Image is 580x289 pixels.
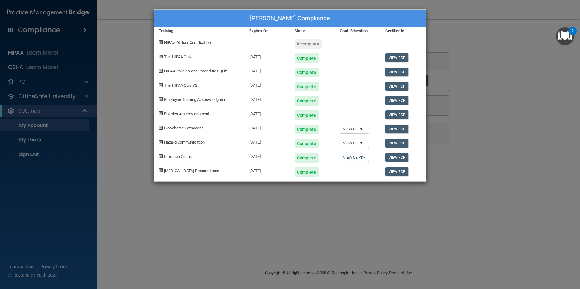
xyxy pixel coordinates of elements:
div: [DATE] [245,77,290,91]
div: Complete [295,153,319,163]
div: Training [154,27,245,35]
div: [DATE] [245,49,290,63]
div: [DATE] [245,120,290,134]
div: [DATE] [245,163,290,177]
span: Bloodborne Pathogens [164,126,204,130]
span: HIPAA Officer Certification [164,40,211,45]
div: [DATE] [245,63,290,77]
div: Complete [295,53,319,63]
div: Expires On [245,27,290,35]
a: View PDF [385,110,409,119]
a: View PDF [385,68,409,76]
div: Complete [295,139,319,148]
span: Employee Training Acknowledgment [164,97,228,102]
div: [DATE] [245,91,290,106]
div: Certificate [381,27,426,35]
a: View PDF [385,96,409,105]
div: Complete [295,167,319,177]
div: Complete [295,96,319,106]
a: View PDF [385,167,409,176]
div: 2 [572,31,574,39]
span: The HIPAA Quiz #2 [164,83,197,88]
a: View PDF [385,82,409,91]
div: Complete [295,125,319,134]
div: Cont. Education [335,27,380,35]
div: Complete [295,82,319,91]
a: View PDF [385,125,409,133]
div: Incomplete [295,39,322,49]
span: The HIPAA Quiz [164,55,191,59]
div: Complete [295,68,319,77]
span: Infection Control [164,154,193,159]
div: [PERSON_NAME] Compliance [154,10,426,27]
span: [MEDICAL_DATA] Preparedness [164,168,219,173]
a: View CE PDF [340,153,369,162]
div: Status [290,27,335,35]
a: View CE PDF [340,139,369,148]
button: Open Resource Center, 2 new notifications [556,27,574,45]
div: Complete [295,110,319,120]
span: Policies Acknowledgment [164,111,209,116]
span: Hazard Communication [164,140,205,144]
a: View PDF [385,53,409,62]
a: View PDF [385,139,409,148]
a: View CE PDF [340,125,369,133]
a: View PDF [385,153,409,162]
span: HIPAA Policies and Procedures Quiz [164,69,227,73]
div: [DATE] [245,148,290,163]
div: [DATE] [245,134,290,148]
div: [DATE] [245,106,290,120]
